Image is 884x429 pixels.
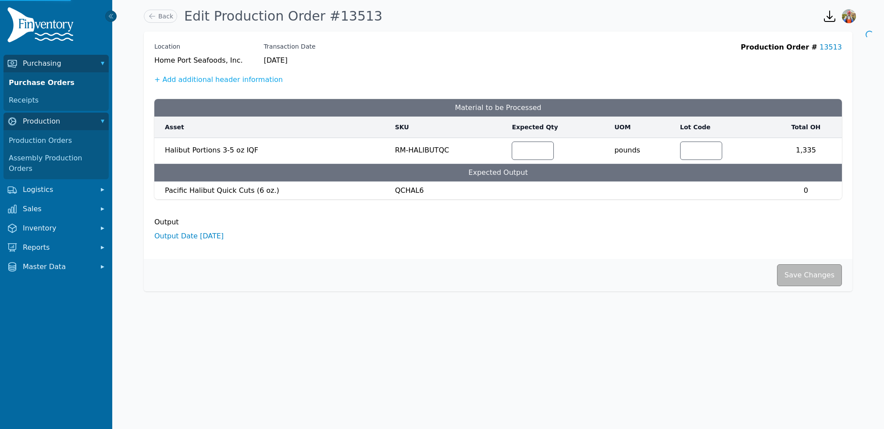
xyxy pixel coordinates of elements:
[154,117,390,138] th: Asset
[390,117,507,138] th: SKU
[154,42,243,51] label: Location
[144,10,177,23] a: Back
[390,182,507,200] td: QCHAL6
[154,164,842,182] td: Expected Output
[5,74,107,92] a: Purchase Orders
[264,42,316,51] label: Transaction Date
[23,204,93,214] span: Sales
[770,117,842,138] th: Total OH
[165,186,279,195] span: Pacific Halibut Quick Cuts (6 oz.)
[4,181,109,199] button: Logistics
[4,220,109,237] button: Inventory
[184,8,382,24] h1: Edit Production Order #13513
[390,138,507,164] td: RM-HALIBUTQC
[5,92,107,109] a: Receipts
[154,232,224,240] a: Output Date [DATE]
[23,242,93,253] span: Reports
[23,58,93,69] span: Purchasing
[4,200,109,218] button: Sales
[23,184,93,195] span: Logistics
[614,142,670,156] span: pounds
[4,55,109,72] button: Purchasing
[609,117,675,138] th: UOM
[23,223,93,234] span: Inventory
[675,117,770,138] th: Lot Code
[154,213,842,227] h3: Output
[154,99,842,117] h3: Material to be Processed
[23,116,93,127] span: Production
[154,74,283,85] button: + Add additional header information
[741,43,817,51] span: Production Order #
[5,149,107,177] a: Assembly Production Orders
[842,9,856,23] img: Sera Wheeler
[5,132,107,149] a: Production Orders
[4,239,109,256] button: Reports
[264,55,316,66] span: [DATE]
[154,55,243,66] span: Home Port Seafoods, Inc.
[165,142,385,156] span: Halibut Portions 3-5 oz IQF
[777,264,842,286] button: Save Changes
[4,258,109,276] button: Master Data
[770,138,842,159] td: 1,335
[23,262,93,272] span: Master Data
[506,117,609,138] th: Expected Qty
[820,43,842,51] a: 13513
[7,7,77,46] img: Finventory
[4,113,109,130] button: Production
[770,182,842,200] td: 0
